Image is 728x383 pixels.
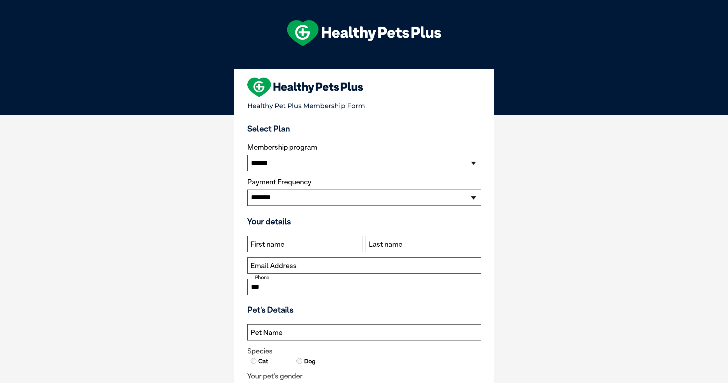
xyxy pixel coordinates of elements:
[251,240,284,249] label: First name
[251,262,297,270] label: Email Address
[369,240,402,249] label: Last name
[247,78,363,97] img: heart-shape-hpp-logo-large.png
[247,216,481,226] h3: Your details
[247,347,481,355] legend: Species
[247,178,311,186] label: Payment Frequency
[287,20,441,46] img: hpp-logo-landscape-green-white.png
[304,357,316,365] label: Dog
[247,143,481,152] label: Membership program
[258,357,268,365] label: Cat
[254,275,270,280] label: Phone
[247,372,481,380] legend: Your pet's gender
[247,99,481,110] p: Healthy Pet Plus Membership Form
[247,124,481,133] h3: Select Plan
[245,305,484,315] h3: Pet's Details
